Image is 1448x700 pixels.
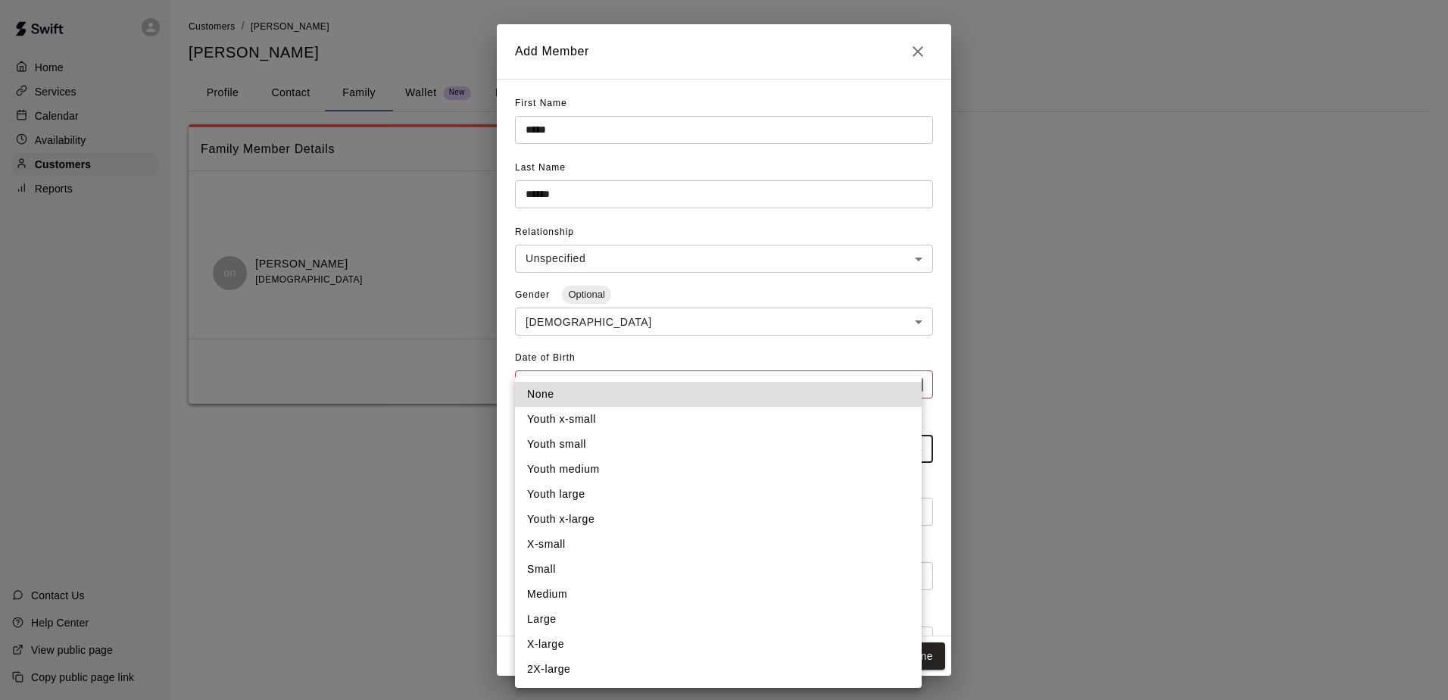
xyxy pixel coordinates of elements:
li: X-large [515,632,922,657]
li: Youth medium [515,457,922,482]
li: None [515,382,922,407]
li: Small [515,557,922,582]
li: Large [515,607,922,632]
li: Medium [515,582,922,607]
li: X-small [515,532,922,557]
li: Youth large [515,482,922,507]
li: Youth x-small [515,407,922,432]
li: 2X-large [515,657,922,682]
li: Youth small [515,432,922,457]
li: Youth x-large [515,507,922,532]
